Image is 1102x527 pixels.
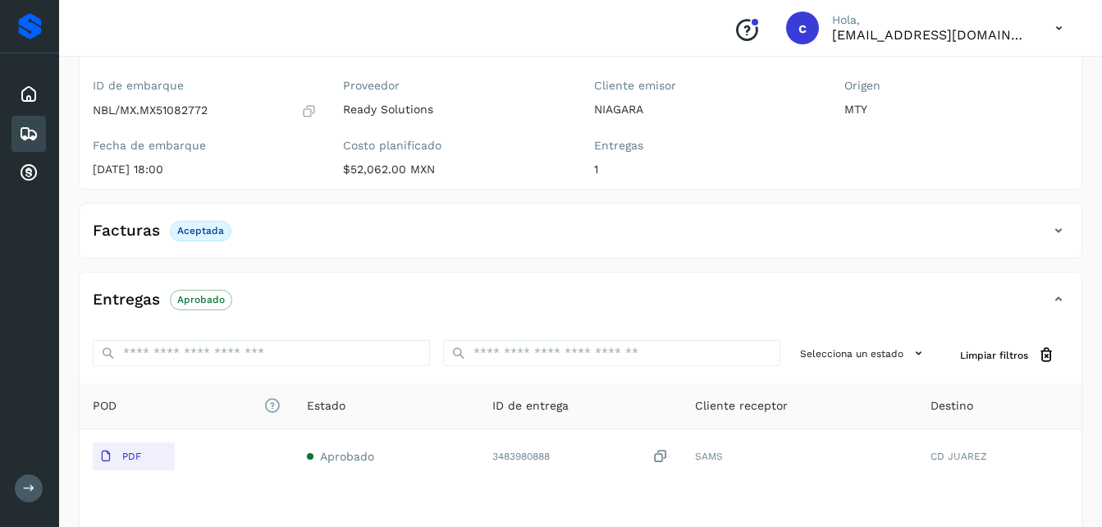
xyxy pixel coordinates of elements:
[80,217,1081,258] div: FacturasAceptada
[682,429,917,483] td: SAMS
[93,397,281,415] span: POD
[93,163,317,176] p: [DATE] 18:00
[93,103,208,117] p: NBL/MX.MX51082772
[343,163,567,176] p: $52,062.00 MXN
[960,348,1028,363] span: Limpiar filtros
[695,397,788,415] span: Cliente receptor
[11,155,46,191] div: Cuentas por cobrar
[320,450,374,463] span: Aprobado
[93,442,175,470] button: PDF
[11,76,46,112] div: Inicio
[11,116,46,152] div: Embarques
[844,103,1068,117] p: MTY
[177,225,224,236] p: Aceptada
[594,79,818,93] label: Cliente emisor
[793,340,934,367] button: Selecciona un estado
[931,397,973,415] span: Destino
[122,451,141,462] p: PDF
[492,448,669,465] div: 3483980888
[307,397,345,415] span: Estado
[594,139,818,153] label: Entregas
[93,79,317,93] label: ID de embarque
[947,340,1068,370] button: Limpiar filtros
[343,103,567,117] p: Ready Solutions
[93,139,317,153] label: Fecha de embarque
[93,291,160,309] h4: Entregas
[832,27,1029,43] p: cuentasxcobrar@readysolutions.com.mx
[492,397,569,415] span: ID de entrega
[177,294,225,305] p: Aprobado
[80,286,1081,327] div: EntregasAprobado
[917,429,1081,483] td: CD JUAREZ
[594,163,818,176] p: 1
[343,79,567,93] label: Proveedor
[93,222,160,241] h4: Facturas
[343,139,567,153] label: Costo planificado
[832,13,1029,27] p: Hola,
[844,79,1068,93] label: Origen
[594,103,818,117] p: NIAGARA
